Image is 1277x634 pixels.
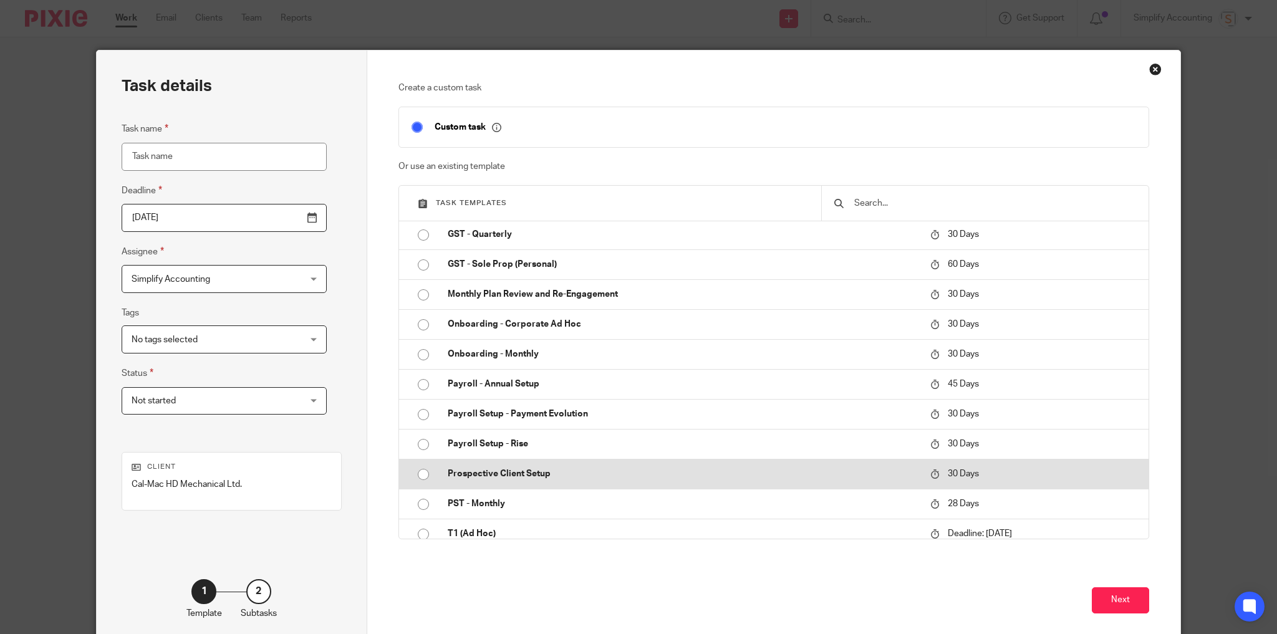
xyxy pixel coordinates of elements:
[948,290,979,299] span: 30 Days
[948,469,979,478] span: 30 Days
[398,82,1149,94] p: Create a custom task
[1092,587,1149,614] button: Next
[398,160,1149,173] p: Or use an existing template
[122,183,162,198] label: Deadline
[132,396,176,405] span: Not started
[948,529,1012,538] span: Deadline: [DATE]
[448,527,917,540] p: T1 (Ad Hoc)
[853,196,1136,210] input: Search...
[435,122,501,133] p: Custom task
[948,380,979,388] span: 45 Days
[1149,63,1162,75] div: Close this dialog window
[186,607,222,620] p: Template
[448,258,917,271] p: GST - Sole Prop (Personal)
[122,204,327,232] input: Pick a date
[448,378,917,390] p: Payroll - Annual Setup
[436,199,507,206] span: Task templates
[448,438,917,450] p: Payroll Setup - Rise
[448,468,917,480] p: Prospective Client Setup
[948,230,979,239] span: 30 Days
[241,607,277,620] p: Subtasks
[948,260,979,269] span: 60 Days
[132,462,332,472] p: Client
[246,579,271,604] div: 2
[122,75,212,97] h2: Task details
[448,228,917,241] p: GST - Quarterly
[122,244,164,259] label: Assignee
[132,478,332,491] p: Cal-Mac HD Mechanical Ltd.
[948,439,979,448] span: 30 Days
[948,410,979,418] span: 30 Days
[191,579,216,604] div: 1
[132,275,210,284] span: Simplify Accounting
[122,122,168,136] label: Task name
[948,350,979,358] span: 30 Days
[122,307,139,319] label: Tags
[122,366,153,380] label: Status
[448,288,917,300] p: Monthly Plan Review and Re-Engagement
[948,499,979,508] span: 28 Days
[448,408,917,420] p: Payroll Setup - Payment Evolution
[122,143,327,171] input: Task name
[448,318,917,330] p: Onboarding - Corporate Ad Hoc
[132,335,198,344] span: No tags selected
[448,348,917,360] p: Onboarding - Monthly
[948,320,979,329] span: 30 Days
[448,497,917,510] p: PST - Monthly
